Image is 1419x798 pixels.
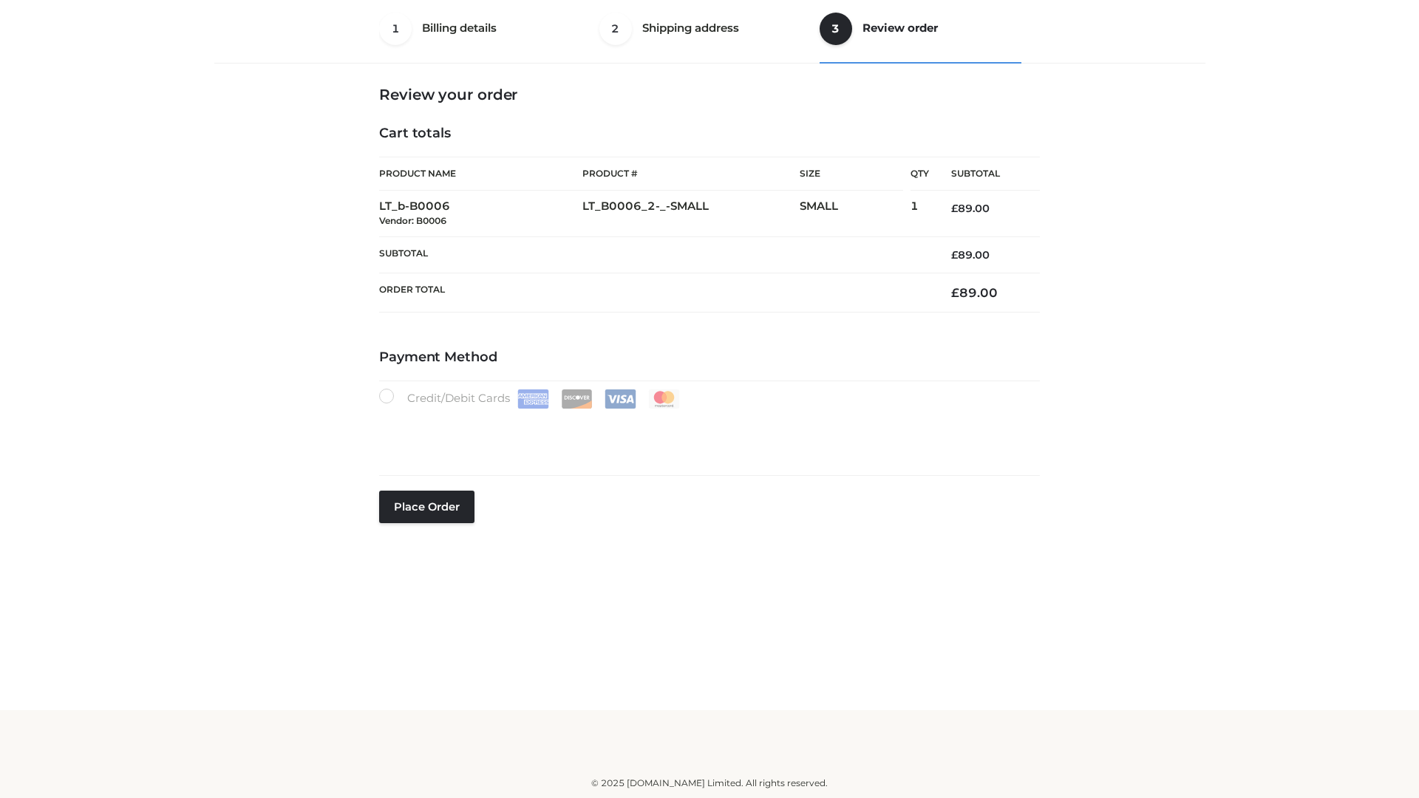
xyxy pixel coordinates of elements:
th: Size [800,157,903,191]
div: © 2025 [DOMAIN_NAME] Limited. All rights reserved. [220,776,1199,791]
bdi: 89.00 [951,285,998,300]
img: Amex [517,389,549,409]
bdi: 89.00 [951,248,990,262]
label: Credit/Debit Cards [379,389,681,409]
img: Mastercard [648,389,680,409]
td: LT_B0006_2-_-SMALL [582,191,800,237]
th: Product Name [379,157,582,191]
td: 1 [911,191,929,237]
span: £ [951,285,959,300]
td: SMALL [800,191,911,237]
th: Order Total [379,273,929,313]
span: £ [951,248,958,262]
h4: Cart totals [379,126,1040,142]
td: LT_b-B0006 [379,191,582,237]
small: Vendor: B0006 [379,215,446,226]
th: Product # [582,157,800,191]
h4: Payment Method [379,349,1040,366]
h3: Review your order [379,86,1040,103]
span: £ [951,202,958,215]
img: Discover [561,389,593,409]
th: Subtotal [929,157,1040,191]
th: Subtotal [379,236,929,273]
bdi: 89.00 [951,202,990,215]
th: Qty [911,157,929,191]
button: Place order [379,491,474,523]
img: Visa [605,389,636,409]
iframe: Secure payment input frame [376,406,1037,460]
